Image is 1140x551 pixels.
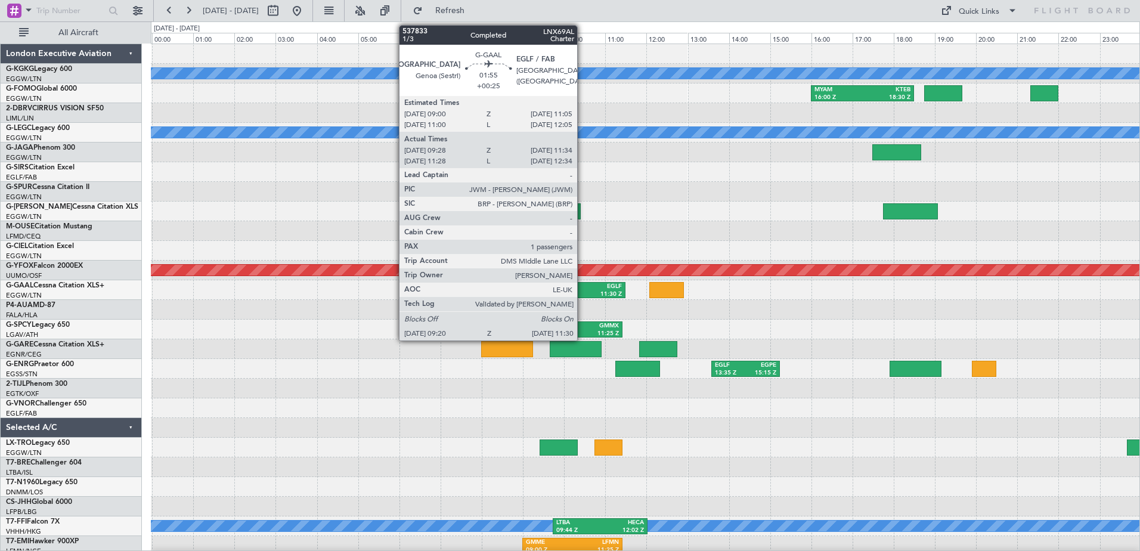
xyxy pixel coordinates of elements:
[6,311,38,320] a: FALA/HLA
[894,33,935,44] div: 18:00
[6,380,26,388] span: 2-TIJL
[1017,33,1058,44] div: 21:00
[6,321,70,329] a: G-SPCYLegacy 650
[275,33,317,44] div: 03:00
[464,283,498,291] div: LIMJ
[6,125,32,132] span: G-LEGC
[935,33,976,44] div: 19:00
[6,341,104,348] a: G-GARECessna Citation XLS+
[6,479,78,486] a: T7-N1960Legacy 650
[430,290,464,299] div: 06:40 Z
[234,33,275,44] div: 02:00
[688,33,729,44] div: 13:00
[6,282,33,289] span: G-GAAL
[540,283,581,291] div: LIMJ
[502,330,560,338] div: 08:25 Z
[464,290,498,299] div: 08:30 Z
[6,538,79,545] a: T7-EMIHawker 900XP
[6,459,30,466] span: T7-BRE
[746,369,777,377] div: 15:15 Z
[6,223,35,230] span: M-OUSE
[6,105,32,112] span: 2-DBRV
[6,223,92,230] a: M-OUSECitation Mustang
[6,66,34,73] span: G-KGKG
[6,439,32,447] span: LX-TRO
[13,23,129,42] button: All Aircraft
[600,519,644,527] div: HECA
[581,283,622,291] div: EGLF
[6,114,34,123] a: LIML/LIN
[540,290,581,299] div: 09:20 Z
[6,94,42,103] a: EGGW/LTN
[6,75,42,83] a: EGGW/LTN
[36,2,105,20] input: Trip Number
[564,33,605,44] div: 10:00
[203,5,259,16] span: [DATE] - [DATE]
[6,538,29,545] span: T7-EMI
[6,361,34,368] span: G-ENRG
[6,341,33,348] span: G-GARE
[154,24,200,34] div: [DATE] - [DATE]
[6,380,67,388] a: 2-TIJLPhenom 300
[6,203,72,211] span: G-[PERSON_NAME]
[407,1,479,20] button: Refresh
[6,212,42,221] a: EGGW/LTN
[853,33,894,44] div: 17:00
[430,283,464,291] div: EGGW
[502,322,560,330] div: LFPB
[425,7,475,15] span: Refresh
[556,527,600,535] div: 09:44 Z
[6,243,28,250] span: G-CIEL
[6,409,37,418] a: EGLF/FAB
[959,6,999,18] div: Quick Links
[6,330,38,339] a: LGAV/ATH
[6,144,33,151] span: G-JAGA
[770,33,811,44] div: 15:00
[572,538,619,547] div: LFMN
[6,507,37,516] a: LFPB/LBG
[6,85,36,92] span: G-FOMO
[152,33,193,44] div: 00:00
[6,361,74,368] a: G-ENRGPraetor 600
[441,33,482,44] div: 07:00
[6,527,41,536] a: VHHH/HKG
[358,33,399,44] div: 05:00
[6,350,42,359] a: EGNR/CEG
[6,144,75,151] a: G-JAGAPhenom 300
[317,33,358,44] div: 04:00
[6,252,42,261] a: EGGW/LTN
[6,184,89,191] a: G-SPURCessna Citation II
[715,369,746,377] div: 13:35 Z
[31,29,126,37] span: All Aircraft
[6,370,38,379] a: EGSS/STN
[560,330,619,338] div: 11:25 Z
[729,33,770,44] div: 14:00
[523,33,564,44] div: 09:00
[6,125,70,132] a: G-LEGCLegacy 600
[746,361,777,370] div: EGPE
[6,488,43,497] a: DNMM/LOS
[935,1,1023,20] button: Quick Links
[6,243,74,250] a: G-CIELCitation Excel
[6,184,32,191] span: G-SPUR
[6,164,75,171] a: G-SIRSCitation Excel
[6,302,33,309] span: P4-AUA
[6,193,42,202] a: EGGW/LTN
[814,86,863,94] div: MYAM
[6,302,55,309] a: P4-AUAMD-87
[6,499,32,506] span: CS-JHH
[6,321,32,329] span: G-SPCY
[6,468,33,477] a: LTBA/ISL
[862,94,910,102] div: 18:30 Z
[6,439,70,447] a: LX-TROLegacy 650
[193,33,234,44] div: 01:00
[6,499,72,506] a: CS-JHHGlobal 6000
[6,203,138,211] a: G-[PERSON_NAME]Cessna Citation XLS
[646,33,687,44] div: 12:00
[6,153,42,162] a: EGGW/LTN
[399,33,441,44] div: 06:00
[6,66,72,73] a: G-KGKGLegacy 600
[6,105,104,112] a: 2-DBRVCIRRUS VISION SF50
[6,518,27,525] span: T7-FFI
[526,538,572,547] div: GMME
